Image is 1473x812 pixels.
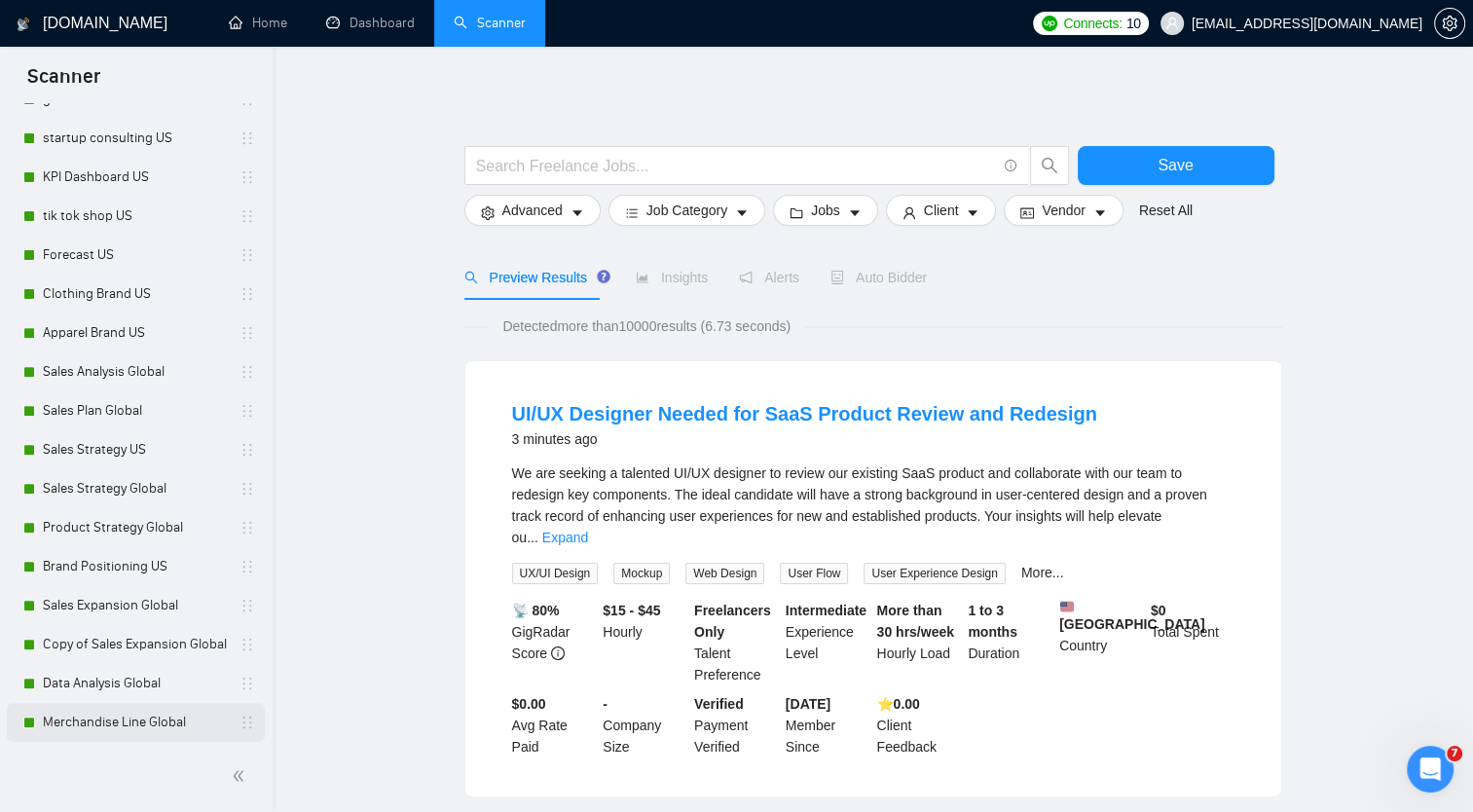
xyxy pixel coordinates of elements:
[830,271,844,284] span: robot
[489,315,804,337] span: Detected more than 10000 results (6.73 seconds)
[773,195,878,226] button: folderJobscaret-down
[502,200,563,221] span: Advanced
[739,271,753,284] span: notification
[476,154,996,178] input: Search Freelance Jobs...
[239,247,255,263] span: holder
[1021,565,1064,580] a: More...
[232,766,251,786] span: double-left
[512,603,560,618] b: 📡 80%
[966,205,979,220] span: caret-down
[43,158,228,197] a: KPI Dashboard US
[43,508,228,547] a: Product Strategy Global
[239,481,255,497] span: holder
[239,130,255,146] span: holder
[739,270,799,285] span: Alerts
[877,603,954,640] b: More than 30 hrs/week
[1435,16,1464,31] span: setting
[239,676,255,691] span: holder
[239,403,255,419] span: holder
[43,625,228,664] a: Copy of Sales Expansion Global
[1078,146,1274,185] button: Save
[326,15,415,31] a: dashboardDashboard
[1060,600,1074,613] img: 🇺🇸
[551,646,565,660] span: info-circle
[1158,153,1193,177] span: Save
[1020,205,1034,220] span: idcard
[43,314,228,352] a: Apparel Brand US
[685,563,764,584] span: Web Design
[1093,205,1107,220] span: caret-down
[43,119,228,158] a: startup consulting US
[1059,600,1205,632] b: [GEOGRAPHIC_DATA]
[636,271,649,284] span: area-chart
[1407,746,1454,793] iframe: Intercom live chat
[599,693,690,757] div: Company Size
[735,205,749,220] span: caret-down
[886,195,997,226] button: userClientcaret-down
[780,563,848,584] span: User Flow
[43,430,228,469] a: Sales Strategy US
[1447,746,1462,761] span: 7
[1005,160,1017,172] span: info-circle
[239,637,255,652] span: holder
[239,325,255,341] span: holder
[848,205,862,220] span: caret-down
[464,271,478,284] span: search
[512,427,1097,451] div: 3 minutes ago
[43,664,228,703] a: Data Analysis Global
[239,598,255,613] span: holder
[603,696,608,712] b: -
[508,600,600,685] div: GigRadar Score
[43,197,228,236] a: tik tok shop US
[782,693,873,757] div: Member Since
[239,715,255,730] span: holder
[527,530,538,545] span: ...
[43,275,228,314] a: Clothing Brand US
[542,530,588,545] a: Expand
[239,169,255,185] span: holder
[690,600,782,685] div: Talent Preference
[964,600,1055,685] div: Duration
[1030,146,1069,185] button: search
[508,693,600,757] div: Avg Rate Paid
[481,205,495,220] span: setting
[1126,13,1141,34] span: 10
[603,603,660,618] b: $15 - $45
[786,696,830,712] b: [DATE]
[1139,200,1193,221] a: Reset All
[599,600,690,685] div: Hourly
[1042,200,1085,221] span: Vendor
[790,205,803,220] span: folder
[873,600,965,685] div: Hourly Load
[613,563,670,584] span: Mockup
[512,563,599,584] span: UX/UI Design
[694,696,744,712] b: Verified
[1165,17,1179,30] span: user
[239,520,255,535] span: holder
[239,559,255,574] span: holder
[1151,603,1166,618] b: $ 0
[690,693,782,757] div: Payment Verified
[17,9,30,40] img: logo
[464,270,605,285] span: Preview Results
[43,703,228,742] a: Merchandise Line Global
[1042,16,1057,31] img: upwork-logo.png
[877,696,920,712] b: ⭐️ 0.00
[464,195,601,226] button: settingAdvancedcaret-down
[608,195,765,226] button: barsJob Categorycaret-down
[229,15,287,31] a: homeHome
[1147,600,1238,685] div: Total Spent
[239,364,255,380] span: holder
[1063,13,1122,34] span: Connects:
[43,469,228,508] a: Sales Strategy Global
[512,696,546,712] b: $0.00
[782,600,873,685] div: Experience Level
[694,603,771,640] b: Freelancers Only
[43,586,228,625] a: Sales Expansion Global
[924,200,959,221] span: Client
[873,693,965,757] div: Client Feedback
[512,403,1097,424] a: UI/UX Designer Needed for SaaS Product Review and Redesign
[1004,195,1123,226] button: idcardVendorcaret-down
[571,205,584,220] span: caret-down
[646,200,727,221] span: Job Category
